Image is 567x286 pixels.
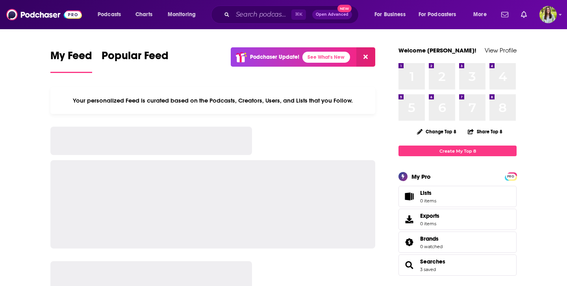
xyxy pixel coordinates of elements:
[92,8,131,21] button: open menu
[539,6,557,23] span: Logged in as meaghanyoungblood
[369,8,415,21] button: open menu
[420,235,443,242] a: Brands
[420,235,439,242] span: Brands
[398,47,476,54] a: Welcome [PERSON_NAME]!
[374,9,406,20] span: For Business
[401,191,417,202] span: Lists
[130,8,157,21] a: Charts
[518,8,530,21] a: Show notifications dropdown
[291,9,306,20] span: ⌘ K
[102,49,169,73] a: Popular Feed
[398,254,517,276] span: Searches
[420,258,445,265] a: Searches
[467,124,503,139] button: Share Top 8
[401,260,417,271] a: Searches
[506,173,515,179] a: PRO
[50,87,375,114] div: Your personalized Feed is curated based on the Podcasts, Creators, Users, and Lists that you Follow.
[135,9,152,20] span: Charts
[539,6,557,23] button: Show profile menu
[420,212,439,219] span: Exports
[6,7,82,22] img: Podchaser - Follow, Share and Rate Podcasts
[411,173,431,180] div: My Pro
[168,9,196,20] span: Monitoring
[316,13,348,17] span: Open Advanced
[98,9,121,20] span: Podcasts
[401,237,417,248] a: Brands
[102,49,169,67] span: Popular Feed
[420,244,443,249] a: 0 watched
[312,10,352,19] button: Open AdvancedNew
[498,8,511,21] a: Show notifications dropdown
[468,8,497,21] button: open menu
[50,49,92,67] span: My Feed
[337,5,352,12] span: New
[420,189,432,196] span: Lists
[398,209,517,230] a: Exports
[420,198,436,204] span: 0 items
[419,9,456,20] span: For Podcasters
[219,6,366,24] div: Search podcasts, credits, & more...
[398,232,517,253] span: Brands
[50,49,92,73] a: My Feed
[398,186,517,207] a: Lists
[250,54,299,60] p: Podchaser Update!
[420,189,436,196] span: Lists
[413,8,468,21] button: open menu
[539,6,557,23] img: User Profile
[420,221,439,226] span: 0 items
[420,267,436,272] a: 3 saved
[233,8,291,21] input: Search podcasts, credits, & more...
[302,52,350,63] a: See What's New
[473,9,487,20] span: More
[398,146,517,156] a: Create My Top 8
[401,214,417,225] span: Exports
[485,47,517,54] a: View Profile
[412,127,461,136] button: Change Top 8
[162,8,206,21] button: open menu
